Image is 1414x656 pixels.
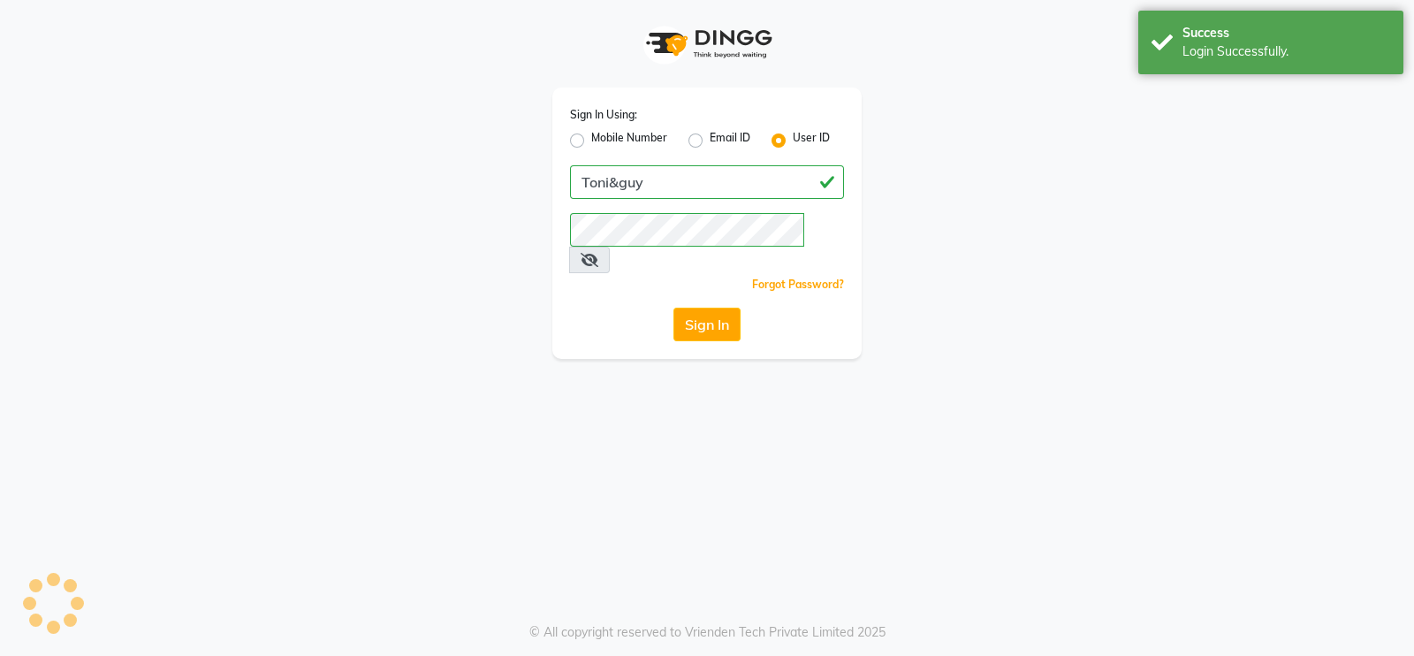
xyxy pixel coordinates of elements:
label: Sign In Using: [570,107,637,123]
a: Forgot Password? [752,278,844,291]
input: Username [570,213,804,247]
label: Email ID [710,130,750,151]
label: Mobile Number [591,130,667,151]
label: User ID [793,130,830,151]
button: Sign In [673,308,741,341]
div: Login Successfully. [1182,42,1390,61]
input: Username [570,165,844,199]
div: Success [1182,24,1390,42]
img: logo1.svg [636,18,778,70]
